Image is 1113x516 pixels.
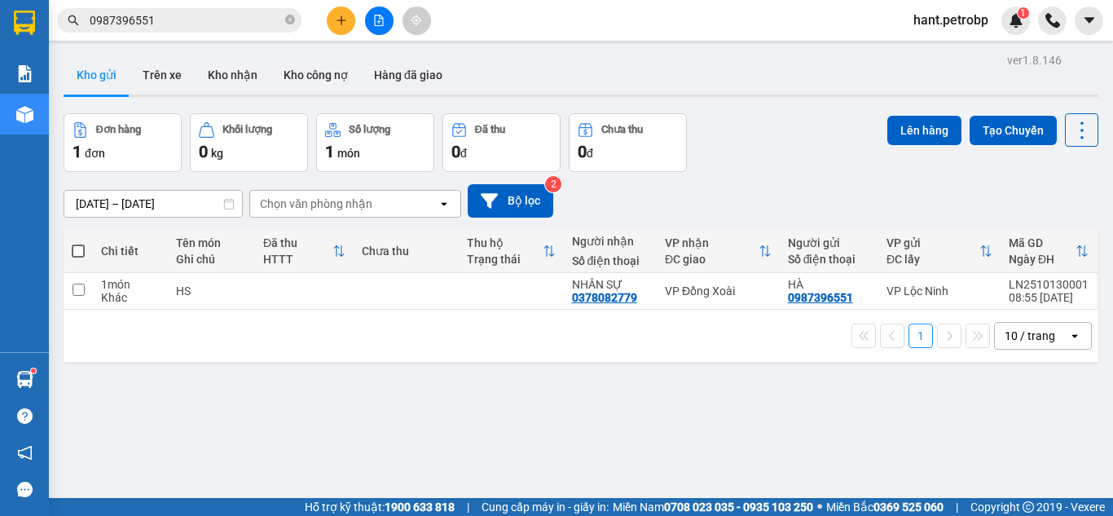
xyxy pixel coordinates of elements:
div: Số điện thoại [572,254,649,267]
span: close-circle [285,15,295,24]
div: Số điện thoại [788,253,870,266]
div: 0378082779 [572,291,637,304]
span: 0 [578,142,587,161]
button: Chưa thu0đ [569,113,687,172]
button: Trên xe [130,55,195,95]
button: Kho nhận [195,55,271,95]
span: đ [460,147,467,160]
div: VP Lộc Ninh [886,284,992,298]
sup: 1 [1018,7,1029,19]
div: Người nhận [572,235,649,248]
span: message [17,482,33,497]
div: Trạng thái [467,253,543,266]
span: 1 [73,142,81,161]
div: Số lượng [349,124,390,135]
span: đ [587,147,593,160]
span: ⚪️ [817,504,822,510]
img: solution-icon [16,65,33,82]
th: Toggle SortBy [459,230,564,273]
button: caret-down [1075,7,1103,35]
span: 1 [325,142,334,161]
div: 10 / trang [1005,328,1055,344]
svg: open [438,197,451,210]
div: LN2510130001 [1009,278,1089,291]
span: aim [411,15,422,26]
span: Cung cấp máy in - giấy in: [482,498,609,516]
input: Tìm tên, số ĐT hoặc mã đơn [90,11,282,29]
img: logo-vxr [14,11,35,35]
div: Đơn hàng [96,124,141,135]
strong: 0369 525 060 [873,501,944,514]
span: file-add [373,15,385,26]
svg: open [1068,329,1081,342]
span: | [467,498,469,516]
button: Bộ lọc [468,184,553,218]
strong: 1900 633 818 [385,501,455,514]
span: 0 [451,142,460,161]
div: Người gửi [788,236,870,249]
div: HS [176,284,247,298]
div: 0987396551 [788,291,853,304]
span: notification [17,445,33,461]
span: Hỗ trợ kỹ thuật: [305,498,455,516]
span: 1 [1020,7,1026,19]
th: Toggle SortBy [255,230,354,273]
div: 08:55 [DATE] [1009,291,1089,304]
button: plus [327,7,355,35]
div: Chưa thu [362,245,451,258]
div: Khối lượng [222,124,272,135]
span: copyright [1023,501,1034,513]
span: Miền Bắc [826,498,944,516]
button: Kho công nợ [271,55,361,95]
img: warehouse-icon [16,371,33,388]
button: Hàng đã giao [361,55,455,95]
span: món [337,147,360,160]
div: Đã thu [475,124,505,135]
sup: 2 [545,176,561,192]
div: VP Đồng Xoài [665,284,772,298]
button: Kho gửi [64,55,130,95]
th: Toggle SortBy [1001,230,1097,273]
input: Select a date range. [64,191,242,217]
span: Miền Nam [613,498,813,516]
div: Ngày ĐH [1009,253,1076,266]
button: Đơn hàng1đơn [64,113,182,172]
span: search [68,15,79,26]
button: Khối lượng0kg [190,113,308,172]
th: Toggle SortBy [878,230,1001,273]
div: Ghi chú [176,253,247,266]
img: phone-icon [1045,13,1060,28]
strong: 0708 023 035 - 0935 103 250 [664,501,813,514]
button: 1 [908,324,933,348]
div: NHÂN SỰ [572,278,649,291]
span: hant.petrobp [900,10,1001,30]
div: VP gửi [886,236,979,249]
div: Chi tiết [101,245,160,258]
span: plus [336,15,347,26]
sup: 1 [31,368,36,373]
div: Thu hộ [467,236,543,249]
span: caret-down [1082,13,1097,28]
img: icon-new-feature [1009,13,1023,28]
div: ĐC lấy [886,253,979,266]
div: Tên món [176,236,247,249]
div: ver 1.8.146 [1007,51,1062,69]
button: file-add [365,7,394,35]
span: 0 [199,142,208,161]
button: Tạo Chuyến [970,116,1057,145]
span: đơn [85,147,105,160]
div: Đã thu [263,236,332,249]
button: aim [403,7,431,35]
img: warehouse-icon [16,106,33,123]
span: kg [211,147,223,160]
span: question-circle [17,408,33,424]
div: Khác [101,291,160,304]
th: Toggle SortBy [657,230,780,273]
button: Lên hàng [887,116,961,145]
div: Mã GD [1009,236,1076,249]
div: Chưa thu [601,124,643,135]
span: close-circle [285,13,295,29]
div: VP nhận [665,236,759,249]
div: HTTT [263,253,332,266]
div: Chọn văn phòng nhận [260,196,372,212]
